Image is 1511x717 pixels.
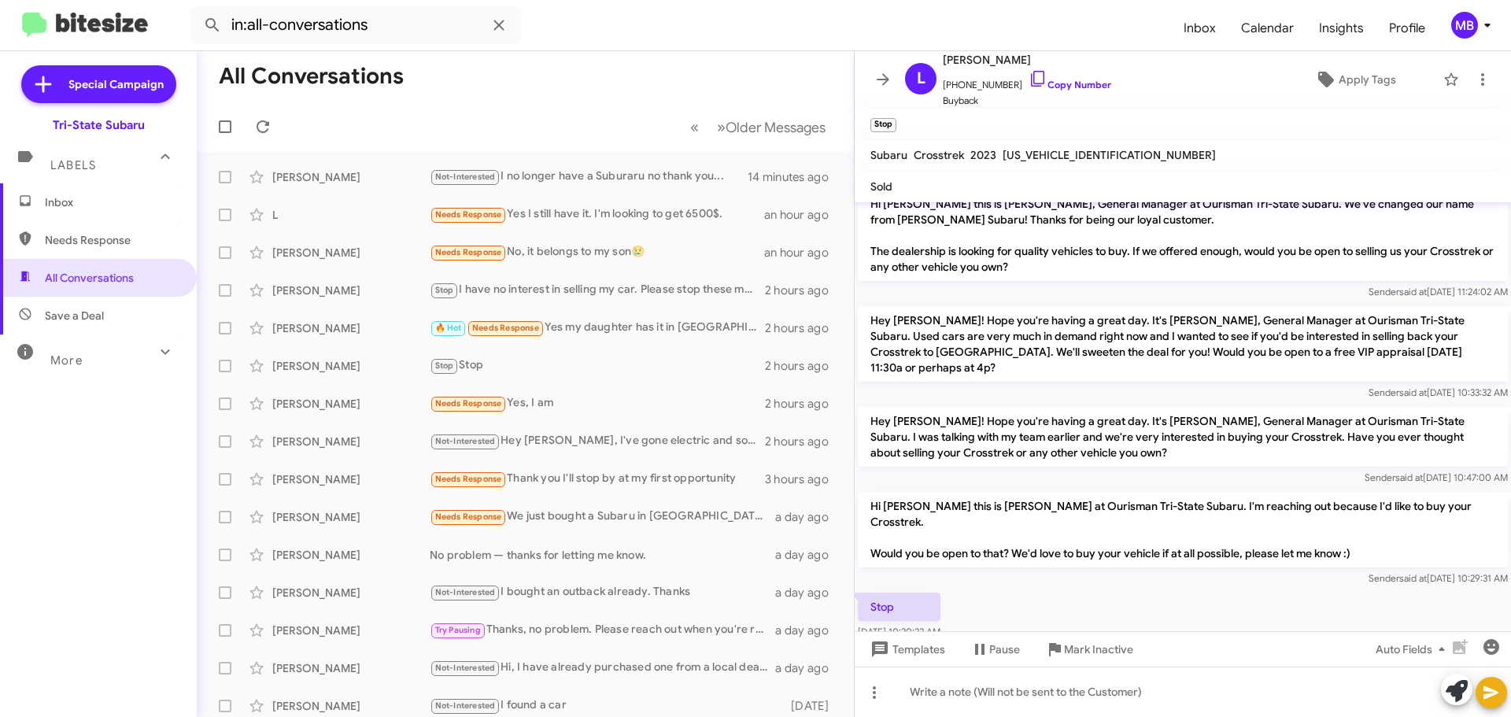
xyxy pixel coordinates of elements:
[435,172,496,182] span: Not-Interested
[21,65,176,103] a: Special Campaign
[726,119,826,136] span: Older Messages
[435,512,502,522] span: Needs Response
[858,626,940,638] span: [DATE] 10:30:22 AM
[272,320,430,336] div: [PERSON_NAME]
[430,697,783,715] div: I found a car
[914,148,964,162] span: Crosstrek
[717,117,726,137] span: »
[765,358,841,374] div: 2 hours ago
[430,394,765,412] div: Yes, I am
[45,308,104,323] span: Save a Deal
[430,319,765,337] div: Yes my daughter has it in [GEOGRAPHIC_DATA] [US_STATE]
[430,432,765,450] div: Hey [PERSON_NAME], I've gone electric and sold the forester. Thanks for checking!
[1376,6,1438,51] a: Profile
[943,69,1111,93] span: [PHONE_NUMBER]
[430,508,775,526] div: We just bought a Subaru in [GEOGRAPHIC_DATA] - thanks for asking
[1228,6,1306,51] a: Calendar
[775,623,841,638] div: a day ago
[272,169,430,185] div: [PERSON_NAME]
[855,635,958,663] button: Templates
[430,243,764,261] div: No, it belongs to my son😢
[1369,386,1508,398] span: Sender [DATE] 10:33:32 AM
[272,623,430,638] div: [PERSON_NAME]
[272,547,430,563] div: [PERSON_NAME]
[1274,65,1435,94] button: Apply Tags
[765,434,841,449] div: 2 hours ago
[1033,635,1146,663] button: Mark Inactive
[272,283,430,298] div: [PERSON_NAME]
[707,111,835,143] button: Next
[775,660,841,676] div: a day ago
[430,659,775,677] div: Hi, I have already purchased one from a local dealer. Thank you
[272,396,430,412] div: [PERSON_NAME]
[764,245,841,261] div: an hour ago
[858,306,1508,382] p: Hey [PERSON_NAME]! Hope you're having a great day. It's [PERSON_NAME], General Manager at Ourisma...
[681,111,708,143] button: Previous
[867,635,945,663] span: Templates
[1399,572,1427,584] span: said at
[1029,79,1111,91] a: Copy Number
[272,471,430,487] div: [PERSON_NAME]
[435,700,496,711] span: Not-Interested
[45,194,179,210] span: Inbox
[989,635,1020,663] span: Pause
[765,320,841,336] div: 2 hours ago
[765,396,841,412] div: 2 hours ago
[870,179,892,194] span: Sold
[430,281,765,299] div: I have no interest in selling my car. Please stop these messages
[68,76,164,92] span: Special Campaign
[682,111,835,143] nav: Page navigation example
[1369,572,1508,584] span: Sender [DATE] 10:29:31 AM
[858,190,1508,281] p: Hi [PERSON_NAME] this is [PERSON_NAME], General Manager at Ourisman Tri-State Subaru. We've chang...
[943,93,1111,109] span: Buyback
[435,398,502,408] span: Needs Response
[435,247,502,257] span: Needs Response
[1438,12,1494,39] button: MB
[45,270,134,286] span: All Conversations
[1171,6,1228,51] a: Inbox
[435,323,462,333] span: 🔥 Hot
[970,148,996,162] span: 2023
[50,158,96,172] span: Labels
[870,148,907,162] span: Subaru
[430,547,775,563] div: No problem — thanks for letting me know.
[430,621,775,639] div: Thanks, no problem. Please reach out when you're ready. I'll be here to answer questions or sched...
[1376,635,1451,663] span: Auto Fields
[435,209,502,220] span: Needs Response
[1306,6,1376,51] a: Insights
[1363,635,1464,663] button: Auto Fields
[435,436,496,446] span: Not-Interested
[435,285,454,295] span: Stop
[765,471,841,487] div: 3 hours ago
[1451,12,1478,39] div: MB
[430,583,775,601] div: I bought an outback already. Thanks
[1395,471,1423,483] span: said at
[272,660,430,676] div: [PERSON_NAME]
[272,698,430,714] div: [PERSON_NAME]
[1369,286,1508,298] span: Sender [DATE] 11:24:02 AM
[272,245,430,261] div: [PERSON_NAME]
[272,585,430,601] div: [PERSON_NAME]
[435,663,496,673] span: Not-Interested
[858,407,1508,467] p: Hey [PERSON_NAME]! Hope you're having a great day. It's [PERSON_NAME], General Manager at Ourisma...
[765,283,841,298] div: 2 hours ago
[1003,148,1216,162] span: [US_VEHICLE_IDENTIFICATION_NUMBER]
[1064,635,1133,663] span: Mark Inactive
[1339,65,1396,94] span: Apply Tags
[430,168,748,186] div: I no longer have a Suburaru no thank you...
[1399,386,1427,398] span: said at
[764,207,841,223] div: an hour ago
[783,698,841,714] div: [DATE]
[272,358,430,374] div: [PERSON_NAME]
[858,593,940,621] p: Stop
[775,585,841,601] div: a day ago
[775,547,841,563] div: a day ago
[190,6,521,44] input: Search
[472,323,539,333] span: Needs Response
[430,357,765,375] div: Stop
[435,587,496,597] span: Not-Interested
[775,509,841,525] div: a day ago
